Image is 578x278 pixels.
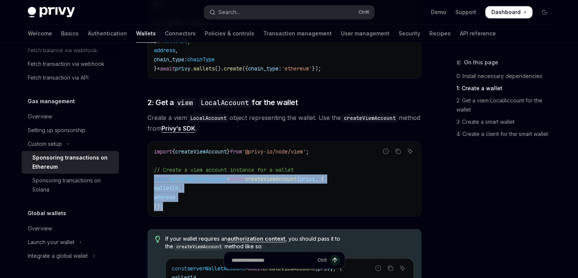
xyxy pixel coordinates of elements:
span: , [178,185,181,192]
a: Authentication [88,24,127,43]
span: address [154,194,175,201]
a: Setting up sponsorship [22,123,119,137]
div: Integrate a global wallet [28,251,88,260]
a: Demo [431,8,446,16]
span: : [184,56,187,63]
img: dark logo [28,7,75,18]
span: , { [315,176,324,182]
a: Overview [22,110,119,123]
input: Ask a question... [231,252,314,268]
span: ( [297,176,300,182]
a: Recipes [429,24,451,43]
div: Fetch transaction via webhook [28,59,105,69]
span: ({ [242,65,248,72]
h5: Global wallets [28,209,66,218]
a: Policies & controls [205,24,254,43]
svg: Tip [155,236,160,243]
span: Create a viem object representing the wallet. Use the method from . [147,112,421,134]
span: chainType [187,56,215,63]
span: { [172,148,175,155]
button: Toggle dark mode [538,6,551,18]
a: Transaction management [263,24,332,43]
a: API reference [460,24,496,43]
div: Launch your wallet [28,238,74,247]
a: Privy’s SDK [162,125,195,133]
span: (). [215,65,224,72]
a: Sponsoring transactions on Solana [22,174,119,197]
code: createViemAccount [173,243,225,251]
a: User management [341,24,390,43]
span: Ctrl K [358,9,370,15]
span: }); [312,65,321,72]
button: Copy the contents from the code block [393,146,403,156]
code: LocalAccount [187,114,230,122]
span: } [227,148,230,155]
a: Dashboard [485,6,532,18]
button: Toggle Custom setup section [22,137,119,151]
button: Ask AI [405,146,415,156]
div: Sponsoring transactions on Solana [32,176,114,194]
span: from [230,148,242,155]
a: Security [399,24,420,43]
span: chain_type [154,56,184,63]
span: Dashboard [491,8,521,16]
a: 2: Get a viem LocalAccount for the wallet [456,94,557,116]
a: Fetch transaction via API [22,71,119,85]
div: Setting up sponsorship [28,126,86,135]
button: Toggle Launch your wallet section [22,235,119,249]
div: Fetch transaction via API [28,73,89,82]
span: chain_type: [248,65,282,72]
span: . [190,65,193,72]
span: } [154,65,157,72]
span: = [157,65,160,72]
span: // Create a viem account instance for a wallet [154,166,294,173]
a: Welcome [28,24,52,43]
span: privy [300,176,315,182]
a: Sponsoring transactions on Ethereum [22,151,119,174]
button: Toggle Integrate a global wallet section [22,249,119,263]
span: ; [306,148,309,155]
code: LocalAccount [198,97,252,108]
button: Report incorrect code [381,146,391,156]
span: createViemAccount [245,176,297,182]
div: Custom setup [28,139,62,149]
span: On this page [464,58,498,67]
span: = [227,176,230,182]
a: Fetch transaction via webhook [22,57,119,71]
div: Overview [28,112,52,121]
div: Overview [28,224,52,233]
span: privy [175,65,190,72]
a: Overview [22,222,119,235]
a: Support [455,8,476,16]
span: wallets [193,65,215,72]
span: await [230,176,245,182]
span: 'ethereum' [282,65,312,72]
a: 0: Install necessary dependencies [456,70,557,82]
code: viem [174,97,196,108]
span: 2: Get a for the wallet [147,97,298,108]
span: await [160,65,175,72]
code: createViemAccount [341,114,399,122]
span: , [175,47,178,54]
a: 3: Create a smart wallet [456,116,557,128]
span: If your wallet requires an , you should pass it to the method like so: [165,235,413,251]
span: import [154,148,172,155]
a: 4: Create a client for the smart wallet [456,128,557,140]
span: const [154,176,169,182]
span: '@privy-io/node/viem' [242,148,306,155]
a: Wallets [136,24,156,43]
button: Send message [329,255,340,265]
a: Connectors [165,24,196,43]
a: 1: Create a wallet [456,82,557,94]
span: serverWalletAccount [169,176,227,182]
span: create [224,65,242,72]
span: address [154,47,175,54]
span: createViemAccount [175,148,227,155]
div: Sponsoring transactions on Ethereum [32,153,114,171]
div: Search... [219,8,240,17]
span: }); [154,203,163,210]
button: Open search [204,5,374,19]
a: Basics [61,24,79,43]
span: walletId [154,185,178,192]
a: authorization context [227,235,285,242]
